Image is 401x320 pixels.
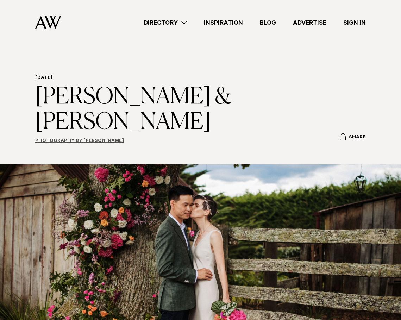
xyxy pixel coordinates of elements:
a: Advertise [284,18,335,27]
h1: [PERSON_NAME] & [PERSON_NAME] [35,84,339,135]
img: Auckland Weddings Logo [35,16,61,29]
button: Share [339,132,366,143]
a: Inspiration [195,18,251,27]
a: Blog [251,18,284,27]
a: Sign In [335,18,374,27]
a: Directory [135,18,195,27]
a: Photography by [PERSON_NAME] [35,138,124,144]
span: Share [349,134,365,141]
h6: [DATE] [35,75,339,82]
